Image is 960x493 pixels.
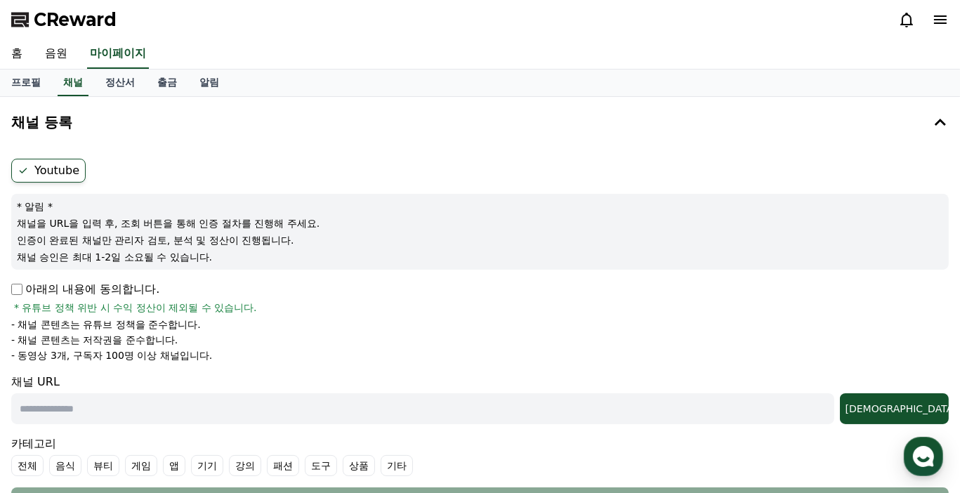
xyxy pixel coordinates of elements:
button: 채널 등록 [6,103,954,142]
p: - 채널 콘텐츠는 유튜브 정책을 준수합니다. [11,317,201,331]
p: 채널을 URL을 입력 후, 조회 버튼을 통해 인증 절차를 진행해 주세요. [17,216,943,230]
a: 설정 [181,376,270,412]
span: 홈 [44,397,53,409]
label: 뷰티 [87,455,119,476]
a: 마이페이지 [87,39,149,69]
label: 기타 [381,455,413,476]
button: [DEMOGRAPHIC_DATA] [840,393,949,424]
span: 대화 [129,398,145,409]
label: 전체 [11,455,44,476]
span: * 유튜브 정책 위반 시 수익 정산이 제외될 수 있습니다. [14,301,257,315]
span: CReward [34,8,117,31]
a: 채널 [58,70,88,96]
div: 채널 URL [11,374,949,424]
a: 대화 [93,376,181,412]
a: 홈 [4,376,93,412]
a: 알림 [188,70,230,96]
p: - 채널 콘텐츠는 저작권을 준수합니다. [11,333,178,347]
span: 설정 [217,397,234,409]
div: 카테고리 [11,435,949,476]
a: 정산서 [94,70,146,96]
label: 패션 [267,455,299,476]
a: 출금 [146,70,188,96]
label: 도구 [305,455,337,476]
p: 인증이 완료된 채널만 관리자 검토, 분석 및 정산이 진행됩니다. [17,233,943,247]
label: 음식 [49,455,81,476]
p: 채널 승인은 최대 1-2일 소요될 수 있습니다. [17,250,943,264]
label: 상품 [343,455,375,476]
label: 강의 [229,455,261,476]
label: Youtube [11,159,86,183]
p: 아래의 내용에 동의합니다. [11,281,159,298]
p: - 동영상 3개, 구독자 100명 이상 채널입니다. [11,348,212,362]
label: 기기 [191,455,223,476]
div: [DEMOGRAPHIC_DATA] [846,402,943,416]
a: CReward [11,8,117,31]
label: 앱 [163,455,185,476]
a: 음원 [34,39,79,69]
h4: 채널 등록 [11,114,72,130]
label: 게임 [125,455,157,476]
